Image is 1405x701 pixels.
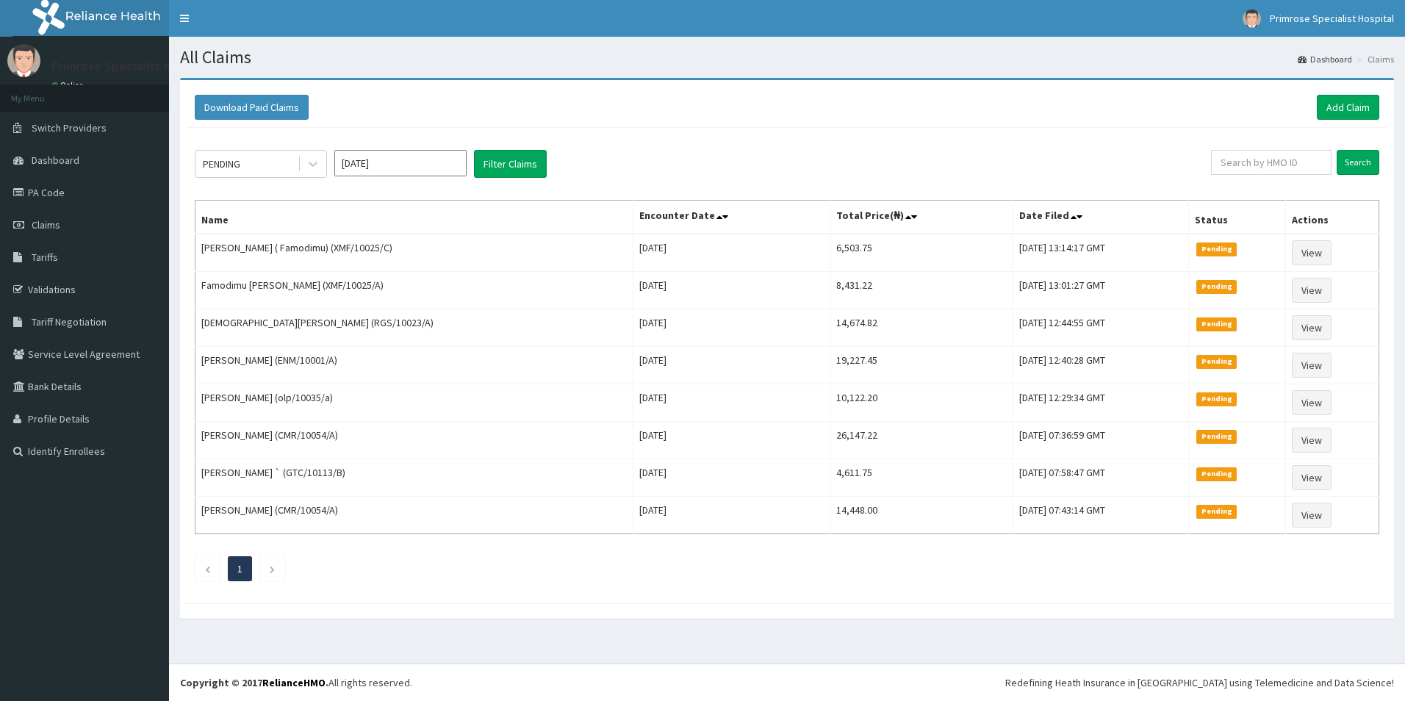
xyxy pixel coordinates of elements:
td: 6,503.75 [830,234,1013,272]
footer: All rights reserved. [169,664,1405,701]
a: View [1292,353,1332,378]
td: [DATE] [633,309,830,347]
a: View [1292,465,1332,490]
a: View [1292,428,1332,453]
div: Redefining Heath Insurance in [GEOGRAPHIC_DATA] using Telemedicine and Data Science! [1005,675,1394,690]
button: Download Paid Claims [195,95,309,120]
td: 19,227.45 [830,347,1013,384]
th: Actions [1285,201,1379,234]
td: [PERSON_NAME] (CMR/10054/A) [195,497,633,534]
td: 8,431.22 [830,272,1013,309]
td: [PERSON_NAME] (olp/10035/a) [195,384,633,422]
input: Search [1337,150,1379,175]
span: Switch Providers [32,121,107,134]
td: [DATE] [633,384,830,422]
td: [DATE] [633,422,830,459]
span: Primrose Specialist Hospital [1270,12,1394,25]
td: [DATE] [633,272,830,309]
input: Select Month and Year [334,150,467,176]
span: Tariffs [32,251,58,264]
input: Search by HMO ID [1211,150,1332,175]
a: Previous page [204,562,211,575]
td: [PERSON_NAME] ` (GTC/10113/B) [195,459,633,497]
a: View [1292,240,1332,265]
strong: Copyright © 2017 . [180,676,328,689]
td: [PERSON_NAME] (CMR/10054/A) [195,422,633,459]
td: Famodimu [PERSON_NAME] (XMF/10025/A) [195,272,633,309]
span: Pending [1196,392,1237,406]
td: [DATE] [633,234,830,272]
td: [DATE] [633,497,830,534]
td: [DATE] 13:14:17 GMT [1013,234,1189,272]
a: Page 1 is your current page [237,562,242,575]
th: Name [195,201,633,234]
th: Date Filed [1013,201,1189,234]
span: Pending [1196,467,1237,481]
span: Dashboard [32,154,79,167]
td: [DEMOGRAPHIC_DATA][PERSON_NAME] (RGS/10023/A) [195,309,633,347]
a: View [1292,503,1332,528]
td: 26,147.22 [830,422,1013,459]
p: Primrose Specialist Hospital [51,60,212,73]
td: [PERSON_NAME] (ENM/10001/A) [195,347,633,384]
td: [DATE] 07:43:14 GMT [1013,497,1189,534]
a: View [1292,278,1332,303]
a: Next page [269,562,276,575]
td: [DATE] 07:58:47 GMT [1013,459,1189,497]
td: 4,611.75 [830,459,1013,497]
span: Tariff Negotiation [32,315,107,328]
div: PENDING [203,157,240,171]
td: [DATE] 12:44:55 GMT [1013,309,1189,347]
th: Total Price(₦) [830,201,1013,234]
li: Claims [1354,53,1394,65]
td: [DATE] [633,459,830,497]
span: Pending [1196,430,1237,443]
td: [DATE] 12:40:28 GMT [1013,347,1189,384]
span: Claims [32,218,60,231]
td: [DATE] 13:01:27 GMT [1013,272,1189,309]
button: Filter Claims [474,150,547,178]
span: Pending [1196,242,1237,256]
td: [DATE] 07:36:59 GMT [1013,422,1189,459]
h1: All Claims [180,48,1394,67]
a: RelianceHMO [262,676,326,689]
th: Status [1189,201,1286,234]
img: User Image [1243,10,1261,28]
th: Encounter Date [633,201,830,234]
td: 10,122.20 [830,384,1013,422]
span: Pending [1196,355,1237,368]
td: [DATE] [633,347,830,384]
img: User Image [7,44,40,77]
a: Dashboard [1298,53,1352,65]
td: 14,448.00 [830,497,1013,534]
a: View [1292,315,1332,340]
span: Pending [1196,280,1237,293]
a: Add Claim [1317,95,1379,120]
span: Pending [1196,505,1237,518]
td: 14,674.82 [830,309,1013,347]
a: Online [51,80,87,90]
span: Pending [1196,317,1237,331]
td: [DATE] 12:29:34 GMT [1013,384,1189,422]
a: View [1292,390,1332,415]
td: [PERSON_NAME] ( Famodimu) (XMF/10025/C) [195,234,633,272]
